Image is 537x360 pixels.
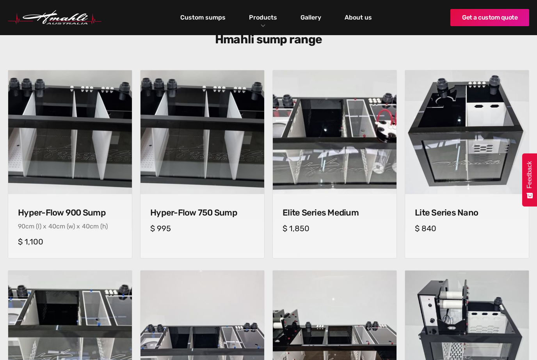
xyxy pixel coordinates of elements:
[283,224,387,233] h5: $ 1,850
[140,70,265,259] a: Hyper-Flow 750 Sump Hyper-Flow 750 Sump Hyper-Flow 750 Sump$ 995
[18,237,122,247] h5: $ 1,100
[405,71,529,194] img: Lite Series Nano
[178,11,228,24] a: Custom sumps
[18,223,25,230] div: 90
[343,11,374,24] a: About us
[405,70,529,259] a: Lite Series NanoLite Series NanoLite Series Nano$ 840
[18,208,122,218] h4: Hyper-Flow 900 Sump
[140,71,264,194] img: Hyper-Flow 750 Sump
[48,223,56,230] div: 40
[450,9,529,26] a: Get a custom quote
[118,33,419,47] h3: Hmahli sump range
[415,208,519,218] h4: Lite Series Nano
[82,223,90,230] div: 40
[8,70,132,259] a: Hyper-Flow 900 Sump Hyper-Flow 900 Sump Hyper-Flow 900 Sump90cm (l) x40cm (w) x40cm (h)$ 1,100
[283,208,387,218] h4: Elite Series Medium
[247,12,279,23] a: Products
[150,208,254,218] h4: Hyper-Flow 750 Sump
[56,223,80,230] div: cm (w) x
[299,11,323,24] a: Gallery
[8,10,101,25] img: Hmahli Australia Logo
[526,161,533,189] span: Feedback
[273,71,397,194] img: Elite Series Medium
[25,223,46,230] div: cm (l) x
[150,224,254,233] h5: $ 995
[90,223,108,230] div: cm (h)
[415,224,519,233] h5: $ 840
[8,10,101,25] a: home
[272,70,397,259] a: Elite Series MediumElite Series MediumElite Series Medium$ 1,850
[522,153,537,207] button: Feedback - Show survey
[8,71,132,194] img: Hyper-Flow 900 Sump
